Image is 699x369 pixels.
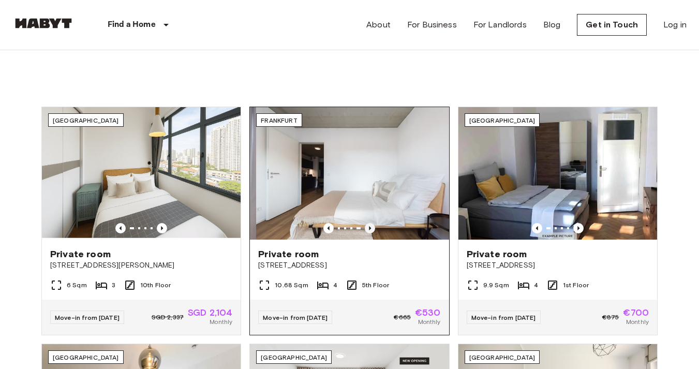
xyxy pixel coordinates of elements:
[563,281,589,290] span: 1st Floor
[333,281,337,290] span: 4
[365,223,375,233] button: Previous image
[467,248,527,260] span: Private room
[261,353,327,361] span: [GEOGRAPHIC_DATA]
[188,308,232,317] span: SGD 2,104
[407,19,457,31] a: For Business
[112,281,115,290] span: 3
[50,248,111,260] span: Private room
[418,317,441,327] span: Monthly
[157,223,167,233] button: Previous image
[394,313,411,322] span: €665
[53,353,119,361] span: [GEOGRAPHIC_DATA]
[473,19,527,31] a: For Landlords
[471,314,536,321] span: Move-in from [DATE]
[108,19,156,31] p: Find a Home
[469,353,536,361] span: [GEOGRAPHIC_DATA]
[67,281,87,290] span: 6 Sqm
[623,308,649,317] span: €700
[42,107,241,240] img: Marketing picture of unit SG-01-116-001-02
[258,260,440,271] span: [STREET_ADDRESS]
[41,107,241,335] a: Marketing picture of unit SG-01-116-001-02Previous imagePrevious image[GEOGRAPHIC_DATA]Private ro...
[50,260,232,271] span: [STREET_ADDRESS][PERSON_NAME]
[534,281,538,290] span: 4
[469,116,536,124] span: [GEOGRAPHIC_DATA]
[602,313,619,322] span: €875
[467,260,649,271] span: [STREET_ADDRESS]
[53,116,119,124] span: [GEOGRAPHIC_DATA]
[366,19,391,31] a: About
[12,18,75,28] img: Habyt
[663,19,687,31] a: Log in
[140,281,171,290] span: 10th Floor
[626,317,649,327] span: Monthly
[577,14,647,36] a: Get in Touch
[249,107,449,335] a: Previous imagePrevious imageFrankfurtPrivate room[STREET_ADDRESS]10.68 Sqm45th FloorMove-in from ...
[55,314,120,321] span: Move-in from [DATE]
[532,223,542,233] button: Previous image
[263,314,328,321] span: Move-in from [DATE]
[115,223,126,233] button: Previous image
[362,281,389,290] span: 5th Floor
[210,317,232,327] span: Monthly
[415,308,441,317] span: €530
[543,19,561,31] a: Blog
[323,223,334,233] button: Previous image
[458,107,657,240] img: Marketing picture of unit DE-02-025-001-04HF
[483,281,509,290] span: 9.9 Sqm
[256,107,455,240] img: Marketing picture of unit DE-04-037-026-03Q
[573,223,584,233] button: Previous image
[261,116,297,124] span: Frankfurt
[258,248,319,260] span: Private room
[458,107,658,335] a: Marketing picture of unit DE-02-025-001-04HFPrevious imagePrevious image[GEOGRAPHIC_DATA]Private ...
[275,281,308,290] span: 10.68 Sqm
[152,313,184,322] span: SGD 2,337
